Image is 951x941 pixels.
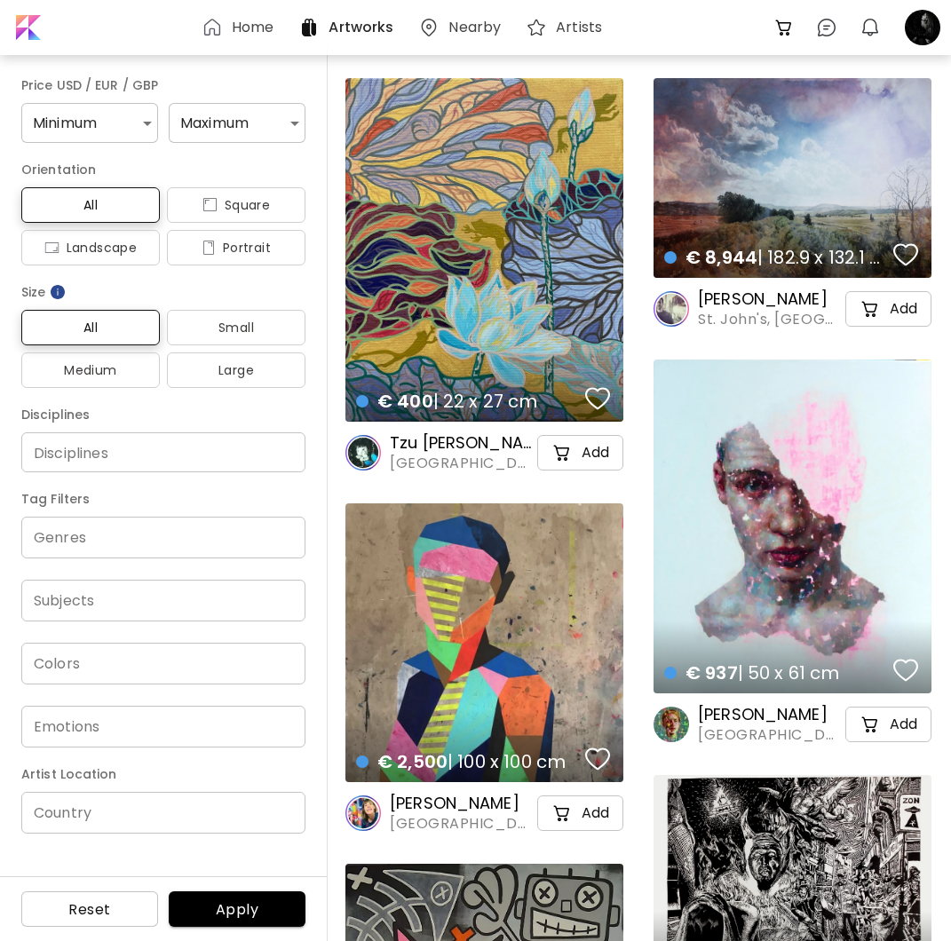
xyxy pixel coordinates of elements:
a: € 400| 22 x 27 cmfavoriteshttps://cdn.kaleido.art/CDN/Artwork/174796/Primary/medium.webp?updated=... [345,78,623,422]
a: Artworks [298,17,400,38]
span: Landscape [36,237,146,258]
button: cart-iconAdd [537,435,623,470]
button: bellIcon [855,12,885,43]
button: cart-iconAdd [845,291,931,327]
span: Reset [36,900,144,919]
button: Large [167,352,305,388]
h5: Add [890,300,917,318]
span: Portrait [181,237,291,258]
span: Apply [183,900,291,919]
img: icon [202,198,218,212]
h6: [PERSON_NAME] [698,704,842,725]
button: favorites [581,381,614,416]
span: € 937 [686,660,738,685]
span: Small [181,317,291,338]
img: icon [202,241,216,255]
span: € 400 [377,389,433,414]
button: All [21,187,160,223]
a: Tzu [PERSON_NAME] [PERSON_NAME][GEOGRAPHIC_DATA], [GEOGRAPHIC_DATA]cart-iconAdd [345,432,623,473]
h5: Add [582,804,609,822]
button: cart-iconAdd [845,707,931,742]
span: [GEOGRAPHIC_DATA], [GEOGRAPHIC_DATA] [390,814,534,834]
img: cart-icon [860,298,881,320]
button: cart-iconAdd [537,795,623,831]
button: Apply [169,891,305,927]
span: All [36,317,146,338]
a: [PERSON_NAME]St. John's, [GEOGRAPHIC_DATA]cart-iconAdd [654,289,931,329]
button: All [21,310,160,345]
span: All [36,194,146,216]
h6: Orientation [21,159,305,180]
img: info [49,283,67,301]
img: chatIcon [816,17,837,38]
h6: [PERSON_NAME] [390,793,534,814]
a: Artists [526,17,609,38]
h6: Artists [556,20,602,35]
span: St. John's, [GEOGRAPHIC_DATA] [698,310,842,329]
h6: [PERSON_NAME] [698,289,842,310]
span: [GEOGRAPHIC_DATA], [GEOGRAPHIC_DATA] [390,454,534,473]
h6: Artist Location [21,763,305,785]
h4: | 182.9 x 132.1 cm [664,246,888,269]
h6: Artworks [329,20,393,35]
h5: Add [890,716,917,733]
h6: Disciplines [21,404,305,425]
h4: | 22 x 27 cm [356,390,580,413]
a: [PERSON_NAME][GEOGRAPHIC_DATA], [GEOGRAPHIC_DATA]cart-iconAdd [654,704,931,745]
h6: Home [232,20,273,35]
span: Large [181,360,291,381]
h6: Size [21,281,305,303]
button: Reset [21,891,158,927]
div: Maximum [169,103,305,143]
span: Medium [36,360,146,381]
span: [GEOGRAPHIC_DATA], [GEOGRAPHIC_DATA] [698,725,842,745]
a: € 8,944| 182.9 x 132.1 cmfavoriteshttps://cdn.kaleido.art/CDN/Artwork/169389/Primary/medium.webp?... [654,78,931,278]
img: icon [44,241,59,255]
button: Small [167,310,305,345]
button: Medium [21,352,160,388]
h5: Add [582,444,609,462]
img: cart-icon [551,442,573,463]
img: bellIcon [860,17,881,38]
img: cart-icon [860,714,881,735]
button: iconSquare [167,187,305,223]
h4: | 50 x 61 cm [664,661,888,684]
span: Square [181,194,291,216]
img: cart [773,17,795,38]
span: € 2,500 [377,749,448,774]
h6: Tag Filters [21,488,305,510]
a: [PERSON_NAME][GEOGRAPHIC_DATA], [GEOGRAPHIC_DATA]cart-iconAdd [345,793,623,834]
button: favorites [889,237,923,273]
a: Home [202,17,281,38]
button: iconLandscape [21,230,160,265]
h6: Price USD / EUR / GBP [21,75,305,96]
button: favorites [581,741,614,777]
button: iconPortrait [167,230,305,265]
a: Nearby [418,17,508,38]
a: € 2,500| 100 x 100 cmfavoriteshttps://cdn.kaleido.art/CDN/Artwork/169798/Primary/medium.webp?upda... [345,503,623,782]
a: € 937| 50 x 61 cmfavoriteshttps://cdn.kaleido.art/CDN/Artwork/169884/Primary/medium.webp?updated=... [654,360,931,693]
button: favorites [889,652,923,688]
h6: Nearby [448,20,501,35]
span: € 8,944 [686,245,757,270]
div: Minimum [21,103,158,143]
h6: Tzu [PERSON_NAME] [PERSON_NAME] [390,432,534,454]
img: cart-icon [551,803,573,824]
h4: | 100 x 100 cm [356,750,580,773]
